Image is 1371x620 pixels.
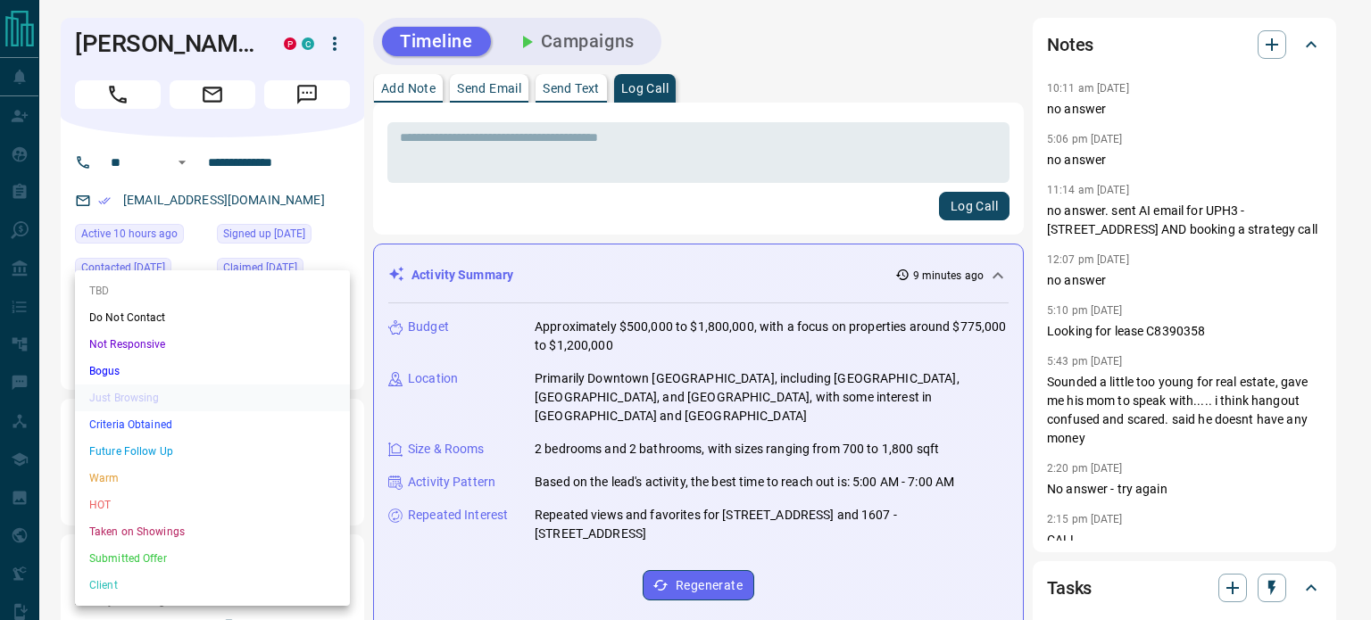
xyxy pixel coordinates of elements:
li: Client [75,572,350,599]
li: Taken on Showings [75,518,350,545]
li: Future Follow Up [75,438,350,465]
li: Submitted Offer [75,545,350,572]
li: Do Not Contact [75,304,350,331]
li: HOT [75,492,350,518]
li: Criteria Obtained [75,411,350,438]
li: Not Responsive [75,331,350,358]
li: TBD [75,277,350,304]
li: Warm [75,465,350,492]
li: Bogus [75,358,350,384]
